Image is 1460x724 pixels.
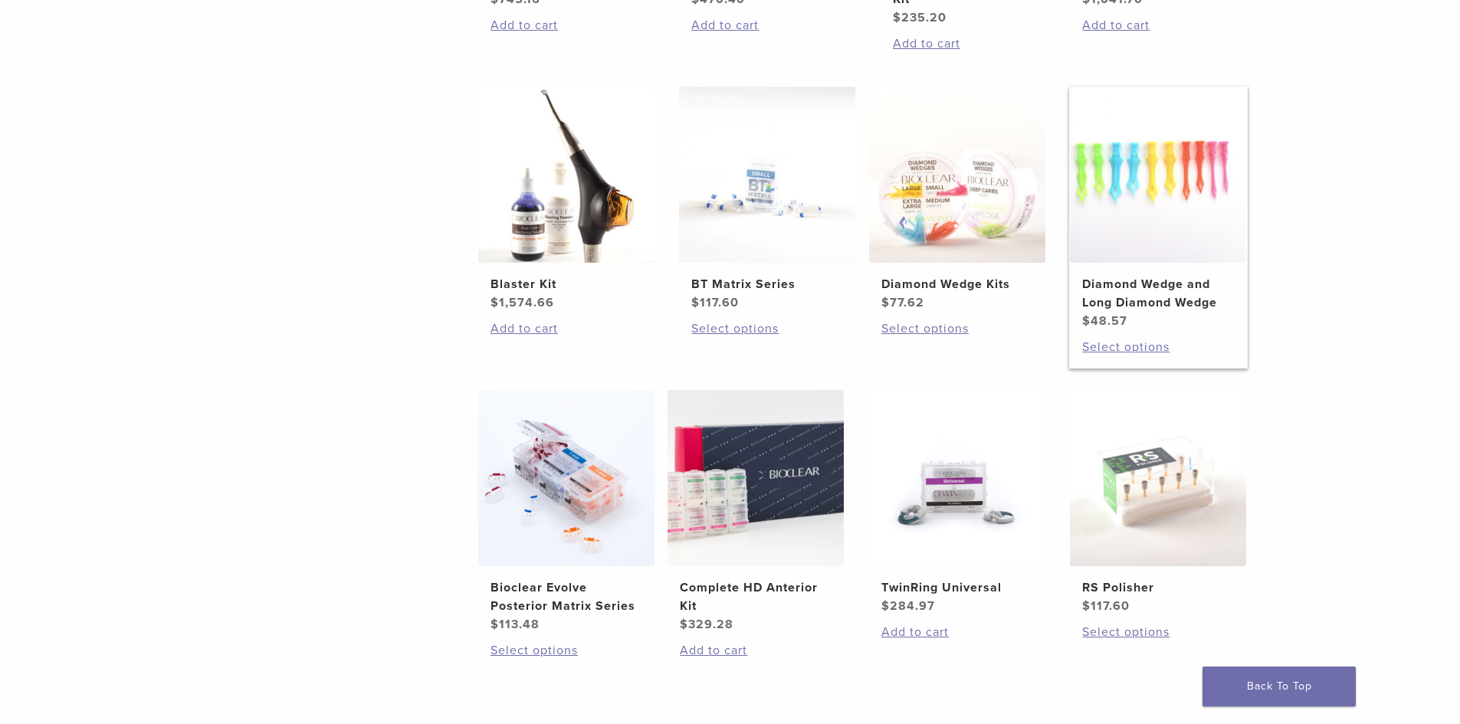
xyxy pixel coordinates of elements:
bdi: 77.62 [881,295,924,310]
bdi: 117.60 [691,295,739,310]
h2: Complete HD Anterior Kit [680,578,832,615]
span: $ [691,295,700,310]
h2: Diamond Wedge and Long Diamond Wedge [1082,275,1234,312]
a: Select options for “RS Polisher” [1082,623,1234,641]
a: Select options for “Diamond Wedge and Long Diamond Wedge” [1082,338,1234,356]
img: Complete HD Anterior Kit [668,390,844,566]
bdi: 329.28 [680,617,733,632]
img: Diamond Wedge and Long Diamond Wedge [1070,87,1246,263]
a: Add to cart: “Rockstar (RS) Polishing Kit” [893,34,1045,53]
bdi: 284.97 [881,598,935,614]
a: Select options for “Bioclear Evolve Posterior Matrix Series” [490,641,642,660]
a: Add to cart: “HeatSync Kit” [1082,16,1234,34]
span: $ [881,295,890,310]
a: TwinRing UniversalTwinRing Universal $284.97 [868,390,1047,615]
img: Bioclear Evolve Posterior Matrix Series [478,390,655,566]
a: Select options for “Diamond Wedge Kits” [881,319,1033,338]
a: RS PolisherRS Polisher $117.60 [1069,390,1248,615]
a: Add to cart: “TwinRing Universal” [881,623,1033,641]
img: Diamond Wedge Kits [869,87,1045,263]
a: Select options for “BT Matrix Series” [691,319,843,338]
a: Blaster KitBlaster Kit $1,574.66 [477,87,656,312]
img: RS Polisher [1070,390,1246,566]
h2: Blaster Kit [490,275,642,293]
a: Add to cart: “Complete HD Anterior Kit” [680,641,832,660]
h2: RS Polisher [1082,578,1234,597]
a: Diamond Wedge and Long Diamond WedgeDiamond Wedge and Long Diamond Wedge $48.57 [1069,87,1248,330]
a: Add to cart: “Black Triangle (BT) Kit” [691,16,843,34]
img: TwinRing Universal [869,390,1045,566]
span: $ [490,617,499,632]
a: Bioclear Evolve Posterior Matrix SeriesBioclear Evolve Posterior Matrix Series $113.48 [477,390,656,634]
h2: Bioclear Evolve Posterior Matrix Series [490,578,642,615]
h2: TwinRing Universal [881,578,1033,597]
bdi: 117.60 [1082,598,1130,614]
a: Diamond Wedge KitsDiamond Wedge Kits $77.62 [868,87,1047,312]
span: $ [680,617,688,632]
img: Blaster Kit [478,87,655,263]
a: Back To Top [1202,667,1356,706]
span: $ [1082,313,1091,329]
h2: BT Matrix Series [691,275,843,293]
a: Complete HD Anterior KitComplete HD Anterior Kit $329.28 [667,390,845,634]
h2: Diamond Wedge Kits [881,275,1033,293]
bdi: 113.48 [490,617,540,632]
span: $ [1082,598,1091,614]
a: BT Matrix SeriesBT Matrix Series $117.60 [678,87,857,312]
a: Add to cart: “Blaster Kit” [490,319,642,338]
a: Add to cart: “Evolve All-in-One Kit” [490,16,642,34]
span: $ [490,295,499,310]
span: $ [893,10,901,25]
span: $ [881,598,890,614]
bdi: 48.57 [1082,313,1127,329]
img: BT Matrix Series [679,87,855,263]
bdi: 1,574.66 [490,295,554,310]
bdi: 235.20 [893,10,947,25]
